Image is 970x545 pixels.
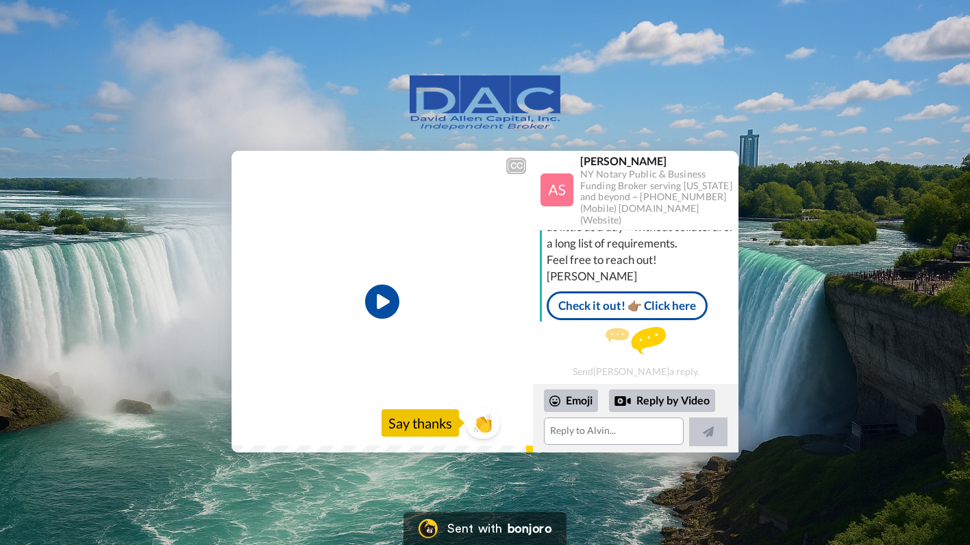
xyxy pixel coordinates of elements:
[580,169,738,226] div: NY Notary Public & Business Funding Broker serving [US_STATE] and beyond ~ [PHONE_NUMBER] (Mobile...
[466,408,500,439] button: 👏
[508,159,525,173] div: CC
[507,420,521,433] img: Full screen
[609,389,715,413] div: Reply by Video
[540,173,573,206] img: Profile Image
[268,418,273,435] span: /
[606,327,666,354] img: message.svg
[382,409,459,437] div: Say thanks
[580,154,738,167] div: [PERSON_NAME]
[410,75,560,130] img: logo
[533,327,738,377] div: Send [PERSON_NAME] a reply.
[544,389,598,411] div: Emoji
[614,393,631,409] div: Reply by Video
[466,412,500,434] span: 👏
[547,291,708,320] a: Check it out! 👉🏽 Click here
[275,418,299,435] span: 0:12
[241,418,265,435] span: 0:00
